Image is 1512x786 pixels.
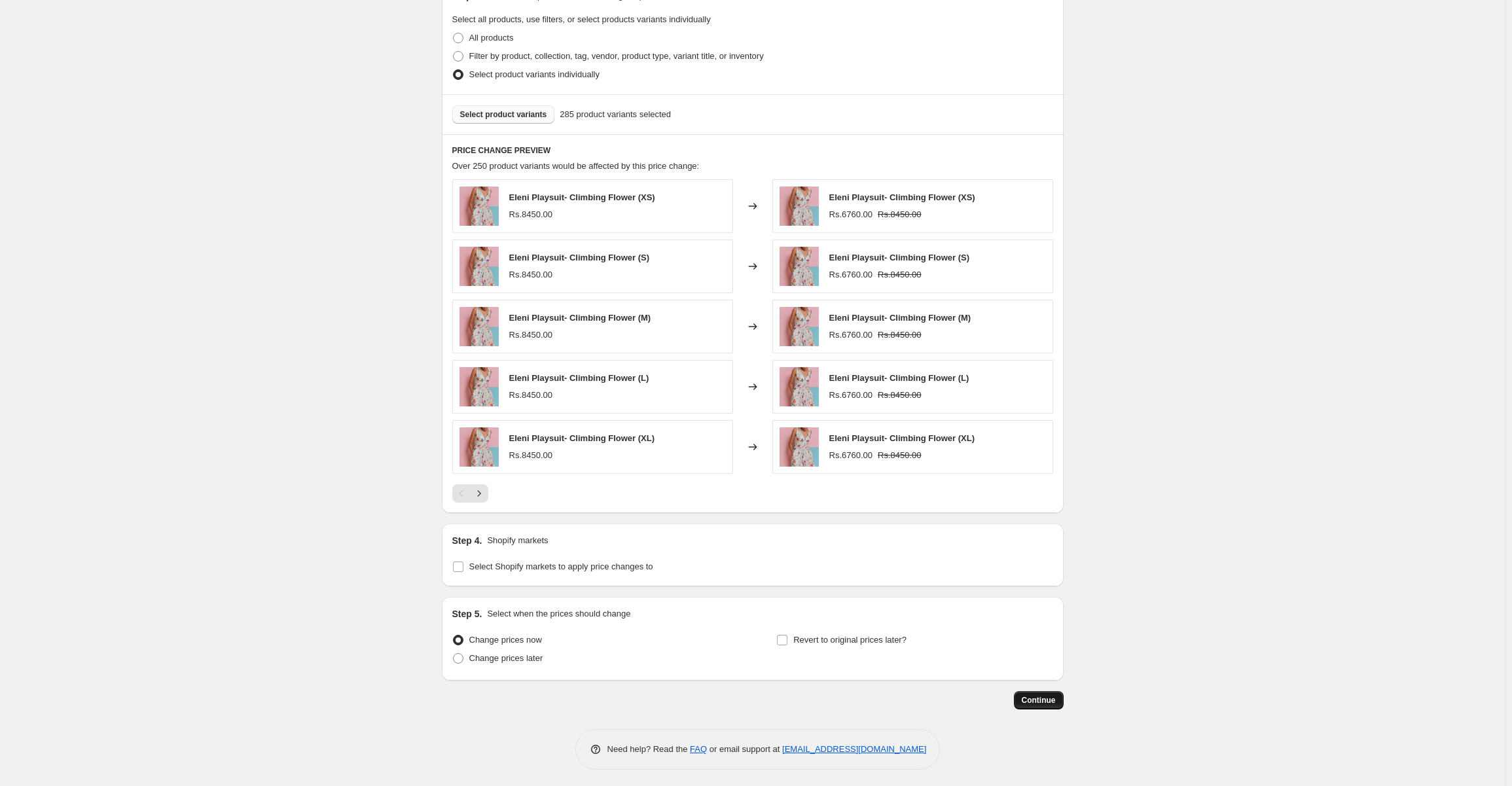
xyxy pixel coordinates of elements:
[487,607,630,620] p: Select when the prices should change
[829,209,873,219] span: Rs.6760.00
[829,373,969,383] span: Eleni Playsuit- Climbing Flower (L)
[829,192,975,202] span: Eleni Playsuit- Climbing Flower (XS)
[509,390,553,400] span: Rs.8450.00
[780,187,819,226] img: Screenshot_55_80x.png
[878,390,922,400] span: Rs.8450.00
[829,270,873,279] span: Rs.6760.00
[509,192,655,202] span: Eleni Playsuit- Climbing Flower (XS)
[452,105,555,124] button: Select product variants
[509,313,651,323] span: Eleni Playsuit- Climbing Flower (M)
[793,635,907,645] span: Revert to original prices later?
[878,209,922,219] span: Rs.8450.00
[829,390,873,400] span: Rs.6760.00
[509,209,553,219] span: Rs.8450.00
[560,108,671,121] span: 285 product variants selected
[470,484,488,503] button: Next
[509,330,553,340] span: Rs.8450.00
[469,562,653,571] span: Select Shopify markets to apply price changes to
[878,330,922,340] span: Rs.8450.00
[452,14,711,24] span: Select all products, use filters, or select products variants individually
[459,427,499,467] img: Screenshot_55_80x.png
[460,109,547,120] span: Select product variants
[469,51,764,61] span: Filter by product, collection, tag, vendor, product type, variant title, or inventory
[780,427,819,467] img: Screenshot_55_80x.png
[707,744,782,754] span: or email support at
[878,450,922,460] span: Rs.8450.00
[469,33,514,43] span: All products
[607,744,691,754] span: Need help? Read the
[509,373,649,383] span: Eleni Playsuit- Climbing Flower (L)
[459,187,499,226] img: Screenshot_55_80x.png
[509,253,650,262] span: Eleni Playsuit- Climbing Flower (S)
[452,145,1053,156] h6: PRICE CHANGE PREVIEW
[829,313,971,323] span: Eleni Playsuit- Climbing Flower (M)
[829,450,873,460] span: Rs.6760.00
[509,433,655,443] span: Eleni Playsuit- Climbing Flower (XL)
[509,450,553,460] span: Rs.8450.00
[452,161,700,171] span: Over 250 product variants would be affected by this price change:
[878,270,922,279] span: Rs.8450.00
[487,534,548,547] p: Shopify markets
[829,253,970,262] span: Eleni Playsuit- Climbing Flower (S)
[469,653,543,663] span: Change prices later
[452,534,482,547] h2: Step 4.
[469,635,542,645] span: Change prices now
[829,330,873,340] span: Rs.6760.00
[782,744,926,754] a: [EMAIL_ADDRESS][DOMAIN_NAME]
[459,247,499,286] img: Screenshot_55_80x.png
[452,484,488,503] nav: Pagination
[1014,691,1064,709] button: Continue
[459,307,499,346] img: Screenshot_55_80x.png
[780,247,819,286] img: Screenshot_55_80x.png
[829,433,975,443] span: Eleni Playsuit- Climbing Flower (XL)
[459,367,499,406] img: Screenshot_55_80x.png
[509,270,553,279] span: Rs.8450.00
[690,744,707,754] a: FAQ
[469,69,600,79] span: Select product variants individually
[780,307,819,346] img: Screenshot_55_80x.png
[780,367,819,406] img: Screenshot_55_80x.png
[1022,695,1056,706] span: Continue
[452,607,482,620] h2: Step 5.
